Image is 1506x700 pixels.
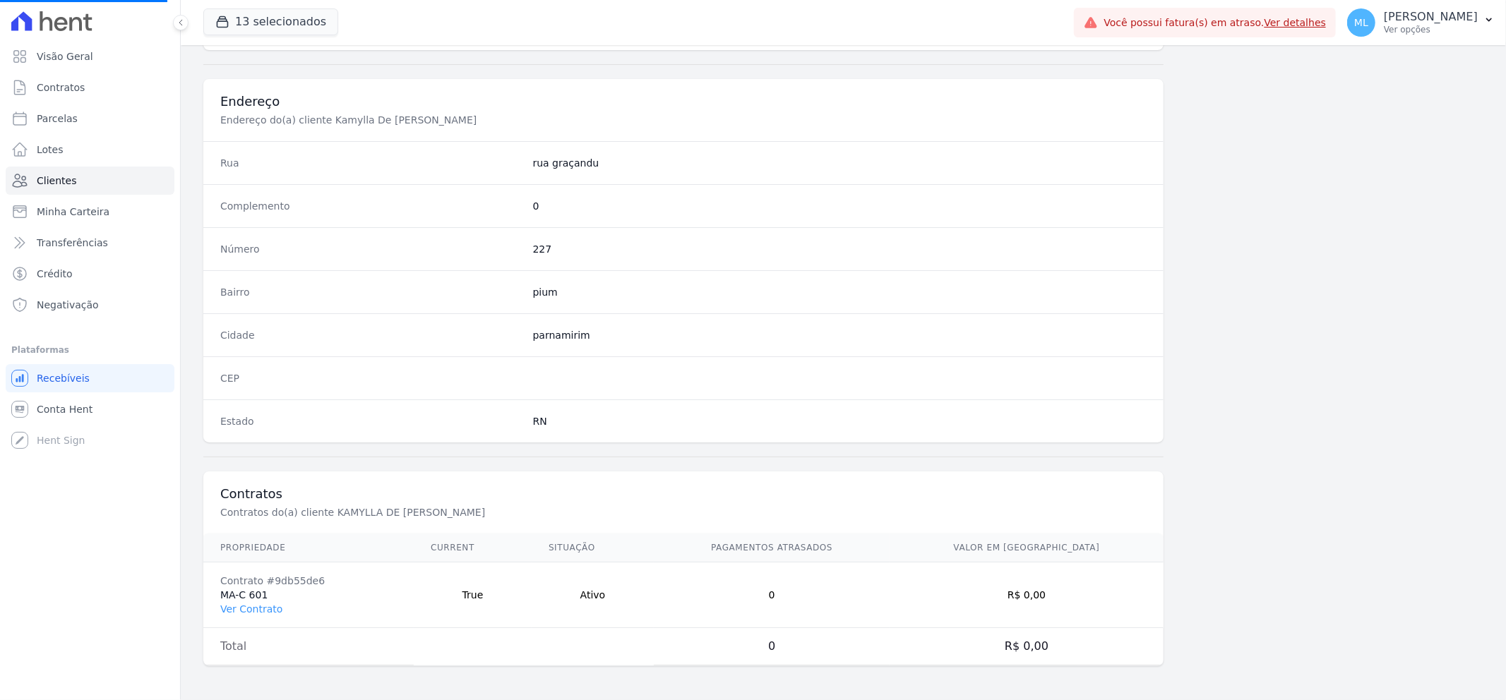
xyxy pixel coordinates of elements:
[37,236,108,250] span: Transferências
[220,199,522,213] dt: Complemento
[414,533,532,562] th: Current
[1104,16,1326,30] span: Você possui fatura(s) em atraso.
[37,267,73,281] span: Crédito
[220,242,522,256] dt: Número
[220,485,1147,502] h3: Contratos
[203,8,338,35] button: 13 selecionados
[533,242,1147,256] dd: 227
[37,143,64,157] span: Lotes
[37,205,109,219] span: Minha Carteira
[6,42,174,71] a: Visão Geral
[6,229,174,257] a: Transferências
[6,364,174,392] a: Recebíveis
[220,93,1147,110] h3: Endereço
[654,533,890,562] th: Pagamentos Atrasados
[6,135,174,164] a: Lotes
[11,342,169,358] div: Plataformas
[203,562,414,628] td: MA-C 601
[220,505,695,519] p: Contratos do(a) cliente KAMYLLA DE [PERSON_NAME]
[220,285,522,299] dt: Bairro
[6,395,174,423] a: Conta Hent
[890,533,1163,562] th: Valor em [GEOGRAPHIC_DATA]
[6,198,174,226] a: Minha Carteira
[533,285,1147,299] dd: pium
[203,533,414,562] th: Propriedade
[6,260,174,288] a: Crédito
[1354,18,1368,28] span: ML
[37,80,85,95] span: Contratos
[37,402,92,416] span: Conta Hent
[654,628,890,665] td: 0
[6,167,174,195] a: Clientes
[220,371,522,385] dt: CEP
[533,199,1147,213] dd: 0
[37,49,93,64] span: Visão Geral
[6,291,174,319] a: Negativação
[37,111,78,126] span: Parcelas
[890,562,1163,628] td: R$ 0,00
[220,113,695,127] p: Endereço do(a) cliente Kamylla De [PERSON_NAME]
[1384,10,1478,24] p: [PERSON_NAME]
[533,414,1147,428] dd: RN
[532,562,654,628] td: Ativo
[532,533,654,562] th: Situação
[654,562,890,628] td: 0
[220,574,397,588] div: Contrato #9db55de6
[203,628,414,665] td: Total
[6,104,174,133] a: Parcelas
[890,628,1163,665] td: R$ 0,00
[1336,3,1506,42] button: ML [PERSON_NAME] Ver opções
[37,298,99,312] span: Negativação
[220,603,282,615] a: Ver Contrato
[220,156,522,170] dt: Rua
[1384,24,1478,35] p: Ver opções
[414,562,532,628] td: True
[37,371,90,385] span: Recebíveis
[533,328,1147,342] dd: parnamirim
[220,328,522,342] dt: Cidade
[1265,17,1327,28] a: Ver detalhes
[6,73,174,102] a: Contratos
[220,414,522,428] dt: Estado
[533,156,1147,170] dd: rua graçandu
[37,174,76,188] span: Clientes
